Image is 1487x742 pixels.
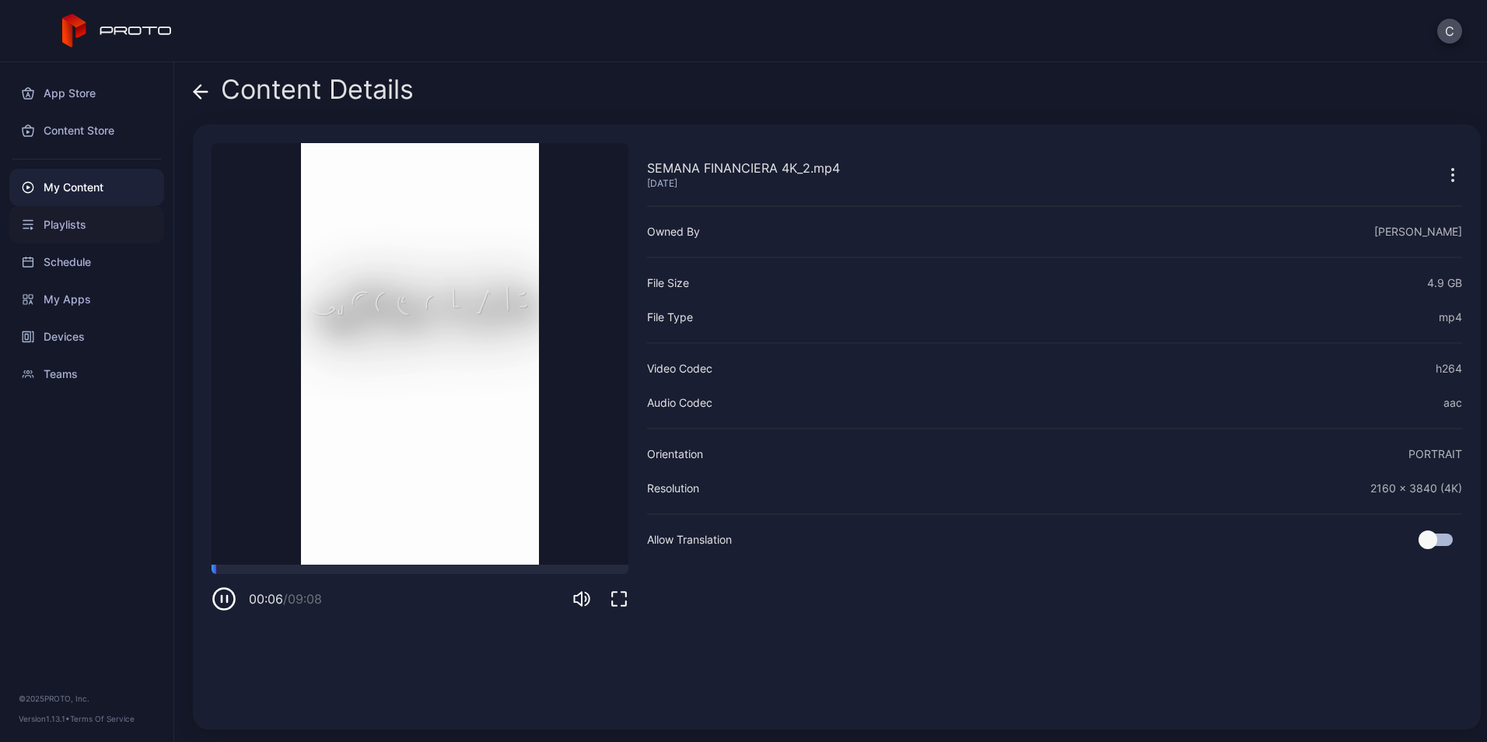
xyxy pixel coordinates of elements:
[647,394,712,412] div: Audio Codec
[647,530,732,549] div: Allow Translation
[283,591,322,607] span: / 09:08
[1436,359,1462,378] div: h264
[249,590,322,608] div: 00:06
[1443,394,1462,412] div: aac
[9,169,164,206] a: My Content
[9,75,164,112] a: App Store
[212,143,628,565] video: Sorry, your browser doesn‘t support embedded videos
[647,159,840,177] div: SEMANA FINANCIERA 4K_2.mp4
[647,177,840,190] div: [DATE]
[647,222,700,241] div: Owned By
[1374,222,1462,241] div: [PERSON_NAME]
[19,692,155,705] div: © 2025 PROTO, Inc.
[647,308,693,327] div: File Type
[647,479,699,498] div: Resolution
[1439,308,1462,327] div: mp4
[647,274,689,292] div: File Size
[9,318,164,355] a: Devices
[1437,19,1462,44] button: C
[9,355,164,393] a: Teams
[9,281,164,318] a: My Apps
[1427,274,1462,292] div: 4.9 GB
[70,714,135,723] a: Terms Of Service
[193,75,414,112] div: Content Details
[9,243,164,281] a: Schedule
[9,112,164,149] a: Content Store
[647,445,703,464] div: Orientation
[19,714,70,723] span: Version 1.13.1 •
[9,206,164,243] a: Playlists
[1370,479,1462,498] div: 2160 x 3840 (4K)
[1408,445,1462,464] div: PORTRAIT
[647,359,712,378] div: Video Codec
